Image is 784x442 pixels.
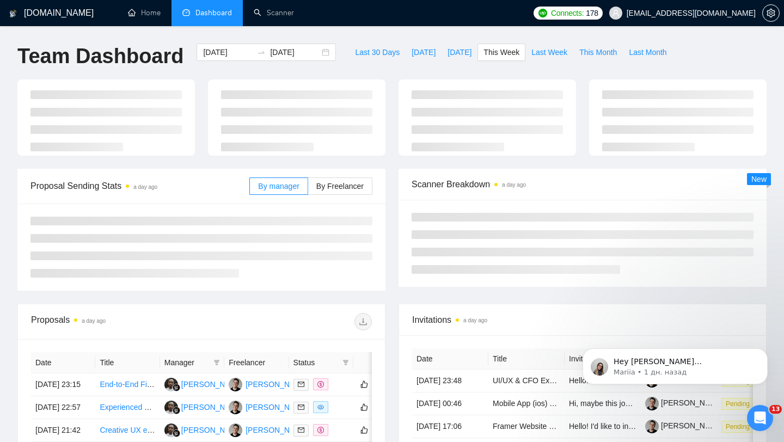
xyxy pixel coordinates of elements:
h1: Team Dashboard [17,44,183,69]
time: a day ago [82,318,106,324]
span: Connects: [551,7,584,19]
span: Pending [721,421,754,433]
div: [PERSON_NAME] [246,401,308,413]
img: upwork-logo.png [538,9,547,17]
span: This Week [483,46,519,58]
span: like [360,403,368,412]
button: Last Week [525,44,573,61]
span: Dashboard [195,8,232,17]
button: like [358,401,371,414]
div: message notification from Mariia, 1 дн. назад. Hey vladyslavsharahov@gmail.com, Looks like your U... [16,69,201,105]
div: [PERSON_NAME] [246,424,308,436]
button: Last 30 Days [349,44,406,61]
a: WW[PERSON_NAME] [164,425,244,434]
div: Была ли полезна эта статья? [13,316,205,328]
img: Profile image for Mariia [24,78,42,96]
td: Experienced UI/UX Designer Needed for a Full App Redesign [95,396,160,419]
span: 😃 [129,327,145,349]
a: Creative UX expert to design a complex workflow [100,426,266,434]
td: [DATE] 21:42 [31,419,95,442]
td: [DATE] 23:15 [31,373,95,396]
button: like [358,423,371,437]
th: Invitation Letter [565,348,641,370]
a: [PERSON_NAME] [645,398,724,407]
iframe: Intercom live chat [747,405,773,431]
img: WW [164,423,178,437]
time: a day ago [502,182,526,188]
span: Pending [721,398,754,410]
img: c1NybDqS-x1OPvS-FpIU5_-KJHAbNbWAiAC3cbJUHD0KSEqtqjcGy8RJyS0QCWXZfp [645,420,659,433]
button: setting [762,4,780,22]
span: mail [298,427,304,433]
span: disappointed reaction [66,327,95,349]
span: filter [342,359,349,366]
span: New [751,175,767,183]
img: gigradar-bm.png [173,384,180,391]
span: [DATE] [412,46,436,58]
a: WW[PERSON_NAME] [164,402,244,411]
img: gigradar-bm.png [173,407,180,414]
span: like [360,380,368,389]
p: Hey [PERSON_NAME][EMAIL_ADDRESS][DOMAIN_NAME], Looks like your Upwork agency OmiSoft 🏆 Multi-awar... [47,77,188,88]
span: Proposal Sending Stats [30,179,249,193]
img: TO [229,401,242,414]
span: smiley reaction [123,327,151,349]
td: [DATE] 22:57 [31,396,95,419]
img: gigradar-bm.png [173,429,180,437]
a: Mobile App (ios) Design Update [493,399,600,408]
time: a day ago [463,317,487,323]
span: 13 [769,405,782,414]
span: mail [298,381,304,388]
td: [DATE] 00:46 [412,392,488,415]
td: [DATE] 17:06 [412,415,488,438]
div: [PERSON_NAME] [181,424,244,436]
span: swap-right [257,48,266,57]
span: dashboard [182,9,190,16]
span: Invitations [412,313,753,327]
a: Открыть в справочном центре [41,363,176,371]
span: Status [293,357,338,369]
span: user [612,9,620,17]
iframe: To enrich screen reader interactions, please activate Accessibility in Grammarly extension settings [566,280,784,402]
span: setting [763,9,779,17]
div: [PERSON_NAME] [246,378,308,390]
th: Date [31,352,95,373]
a: Experienced UI/UX Designer Needed for a Full App Redesign [100,403,307,412]
a: TO[PERSON_NAME] [229,425,308,434]
span: dollar [317,381,324,388]
span: filter [340,354,351,371]
div: [PERSON_NAME] [181,378,244,390]
img: c1NybDqS-x1OPvS-FpIU5_-KJHAbNbWAiAC3cbJUHD0KSEqtqjcGy8RJyS0QCWXZfp [645,397,659,410]
a: End-to-End Figma UI/UX Refresh for Raveum Investment App [100,380,309,389]
a: [PERSON_NAME] [645,421,724,430]
span: 😐 [101,327,117,349]
span: Manager [164,357,209,369]
td: End-to-End Figma UI/UX Refresh for Raveum Investment App [95,373,160,396]
a: Pending [721,399,758,408]
input: End date [270,46,320,58]
td: Framer Website Design and Development Expert Needed [488,415,565,438]
a: Pending [721,422,758,431]
span: Last Month [629,46,666,58]
img: logo [9,5,17,22]
div: Закрыть [191,4,211,24]
a: WW[PERSON_NAME] [164,379,244,388]
span: filter [211,354,222,371]
a: TO[PERSON_NAME] [229,379,308,388]
button: This Week [477,44,525,61]
p: Message from Mariia, sent 1 дн. назад [47,88,188,97]
td: [DATE] 23:48 [412,370,488,392]
span: 😞 [72,327,88,349]
input: Start date [203,46,253,58]
a: homeHome [128,8,161,17]
span: mail [298,404,304,410]
div: Proposals [31,313,201,330]
span: 178 [586,7,598,19]
button: Развернуть окно [170,4,191,25]
td: Creative UX expert to design a complex workflow [95,419,160,442]
span: like [360,426,368,434]
span: to [257,48,266,57]
button: go back [7,4,28,25]
span: neutral face reaction [95,327,123,349]
span: filter [213,359,220,366]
